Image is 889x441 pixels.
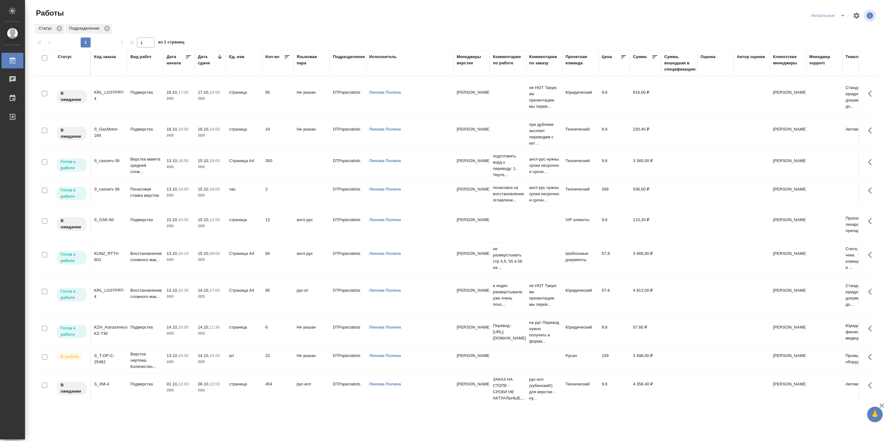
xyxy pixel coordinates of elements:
td: [PERSON_NAME] [770,284,806,306]
td: 85 [262,86,294,108]
p: [PERSON_NAME] [457,324,487,330]
p: 17:00 [209,288,220,293]
p: 12:00 [209,217,220,222]
div: Исполнитель назначен, приступать к работе пока рано [56,89,87,104]
td: 816,00 ₽ [630,86,661,108]
p: Подверстка [130,126,160,132]
a: Линова Полина [369,90,401,95]
p: 10:00 [178,325,188,330]
p: Готов к работе [61,288,83,301]
div: Вид работ [130,54,152,60]
td: шт [226,349,262,371]
td: 2 [262,183,294,205]
td: [PERSON_NAME] [770,247,806,269]
p: Подверстка [130,324,160,330]
div: Языковая пара [297,54,327,66]
td: 9.6 [599,155,630,176]
p: 16:30 [178,288,188,293]
div: Исполнитель назначен, приступать к работе пока рано [56,381,87,396]
p: [PERSON_NAME] [457,217,487,223]
p: 18:00 [178,158,188,163]
td: [PERSON_NAME] [770,123,806,145]
div: Код заказа [94,54,116,60]
td: 22 [262,349,294,371]
td: Страница А4 [226,155,262,176]
p: Восстановление сложного мак... [130,250,160,263]
p: 15.10, [198,217,209,222]
p: 2025 [198,257,223,263]
p: 11:30 [209,325,220,330]
td: DTPspecialists [330,284,366,306]
a: Линова Полина [369,217,401,222]
td: страница [226,321,262,343]
td: 6 [262,321,294,343]
p: при дубляже англ/кит переводим с кит ... [529,121,559,146]
td: Технический [562,183,599,205]
p: 14.10, [198,288,209,293]
p: Юридическая/финансовая + медицина [846,323,876,341]
a: Линова Полина [369,325,401,330]
td: DTPspecialists [330,378,366,400]
button: Здесь прячутся важные кнопки [864,349,879,364]
p: 14.10, [198,325,209,330]
td: 57.8 [599,247,630,269]
td: Шаблонные документы [562,247,599,269]
p: Готов к работе [61,251,83,264]
p: почасовка за восстановление оглавлени... [493,185,523,203]
p: 10:00 [178,217,188,222]
td: [PERSON_NAME] [770,378,806,400]
p: 15:00 [209,90,220,95]
p: [PERSON_NAME] [457,250,487,257]
div: Исполнитель назначен, приступать к работе пока рано [56,217,87,231]
p: 2025 [198,132,223,139]
p: 2025 [198,330,223,337]
p: 18:00 [209,187,220,191]
td: Не указан [294,349,330,371]
p: 15.10, [167,217,178,222]
p: [PERSON_NAME] [457,126,487,132]
p: Автомобилестроение [846,381,876,387]
div: Комментарии по работе [493,54,523,66]
div: Статус [58,54,72,60]
div: Дата сдачи [198,54,217,66]
div: S_GSK-60 [94,217,124,223]
td: Технический [562,155,599,176]
p: не НОТ Такую же презентацию мы перев... [529,85,559,110]
p: 16.10, [167,90,178,95]
div: split button [810,11,849,21]
p: 13.10, [167,288,178,293]
button: Здесь прячутся важные кнопки [864,214,879,229]
p: [PERSON_NAME] [457,287,487,294]
a: Линова Полина [369,288,401,293]
div: KRL_LGSTPRT-4 [94,287,124,300]
p: В ожидании [61,90,83,103]
p: Подразделение [69,25,102,32]
p: Подверстка [130,217,160,223]
td: 115,20 ₽ [630,214,661,235]
span: Настроить таблицу [849,8,864,23]
td: Не указан [294,321,330,343]
p: 17:00 [178,90,188,95]
p: 2025 [167,359,192,365]
td: страница [226,123,262,145]
p: 15.10, [198,158,209,163]
p: 16.10, [167,127,178,131]
td: 536,00 ₽ [630,183,661,205]
p: 15.10, [198,251,209,256]
div: Менеджер support [809,54,839,66]
td: Юридический [562,321,599,343]
div: Исполнитель может приступить к работе [56,158,87,172]
div: KZH_Astrazeneca-KZ-730 [94,324,124,337]
td: [PERSON_NAME] [770,86,806,108]
button: Здесь прячутся важные кнопки [864,183,879,198]
td: час [226,183,262,205]
div: Оценка [701,54,716,60]
button: Здесь прячутся важные кнопки [864,378,879,393]
p: Восстановление сложного мак... [130,287,160,300]
p: 17.10, [198,90,209,95]
div: Исполнитель может приступить к работе [56,186,87,201]
td: рус-ит [294,284,330,306]
p: Стандартные юридические документы, до... [846,283,876,308]
div: Исполнитель может приступить к работе [56,250,87,265]
a: Линова Полина [369,353,401,358]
